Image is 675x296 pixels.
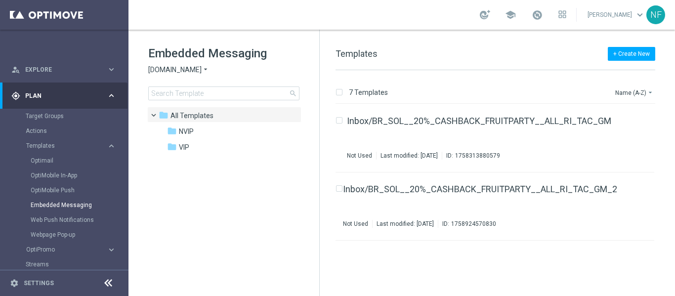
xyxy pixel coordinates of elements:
a: Optimail [31,157,103,165]
i: folder [167,142,177,152]
i: folder [159,110,169,120]
div: Last modified: [DATE] [373,220,438,228]
div: OptiMobile In-App [31,168,127,183]
button: Templates keyboard_arrow_right [26,142,117,150]
a: Inbox/BR_SOL__20%_CASHBACK_FRUITPARTY__ALL_RI_TAC_GM [347,117,611,126]
a: Settings [24,280,54,286]
span: Plan [25,93,107,99]
i: gps_fixed [11,91,20,100]
i: keyboard_arrow_right [107,65,116,74]
i: keyboard_arrow_right [107,141,116,151]
button: person_search Explore keyboard_arrow_right [11,66,117,74]
span: NVIP [179,127,194,136]
button: + Create New [608,47,655,61]
span: school [505,9,516,20]
button: OptiPromo keyboard_arrow_right [26,246,117,254]
a: Inbox/BR_SOL__20%_CASHBACK_FRUITPARTY__ALL_RI_TAC_GM_2 [343,185,617,194]
a: Target Groups [26,112,103,120]
a: Web Push Notifications [31,216,103,224]
div: OptiPromo [26,247,107,253]
div: Press SPACE to select this row. [326,172,673,241]
span: Templates [26,143,97,149]
h1: Embedded Messaging [148,45,299,61]
i: arrow_drop_down [202,65,210,75]
span: keyboard_arrow_down [634,9,645,20]
input: Search Template [148,86,299,100]
div: OptiPromo [26,242,127,257]
i: settings [10,279,19,288]
div: NF [646,5,665,24]
div: Templates [26,138,127,242]
div: Press SPACE to select this row. [326,104,673,172]
div: Not Used [343,220,368,228]
div: Webpage Pop-up [31,227,127,242]
div: Streams [26,257,127,272]
div: Optimail [31,153,127,168]
span: VIP [179,143,189,152]
button: gps_fixed Plan keyboard_arrow_right [11,92,117,100]
a: Webpage Pop-up [31,231,103,239]
span: OptiPromo [26,247,97,253]
a: Streams [26,260,103,268]
button: Name (A-Z)arrow_drop_down [614,86,655,98]
span: Templates [336,48,378,59]
i: person_search [11,65,20,74]
a: [PERSON_NAME]keyboard_arrow_down [587,7,646,22]
span: search [289,89,297,97]
span: [DOMAIN_NAME] [148,65,202,75]
div: Last modified: [DATE] [377,152,442,160]
i: keyboard_arrow_right [107,245,116,254]
span: Templates [170,111,213,120]
p: 7 Templates [349,88,388,97]
a: Actions [26,127,103,135]
a: OptiMobile In-App [31,171,103,179]
div: Templates [26,143,107,149]
div: ID: [442,152,500,160]
div: 1758924570830 [451,220,496,228]
div: Plan [11,91,107,100]
div: OptiMobile Push [31,183,127,198]
div: 1758313880579 [455,152,500,160]
div: Actions [26,124,127,138]
i: arrow_drop_down [646,88,654,96]
i: folder [167,126,177,136]
a: Embedded Messaging [31,201,103,209]
div: Not Used [347,152,372,160]
button: [DOMAIN_NAME] arrow_drop_down [148,65,210,75]
div: ID: [438,220,496,228]
a: OptiMobile Push [31,186,103,194]
i: keyboard_arrow_right [107,91,116,100]
div: Web Push Notifications [31,212,127,227]
div: Embedded Messaging [31,198,127,212]
span: Explore [25,67,107,73]
div: Explore [11,65,107,74]
div: Target Groups [26,109,127,124]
